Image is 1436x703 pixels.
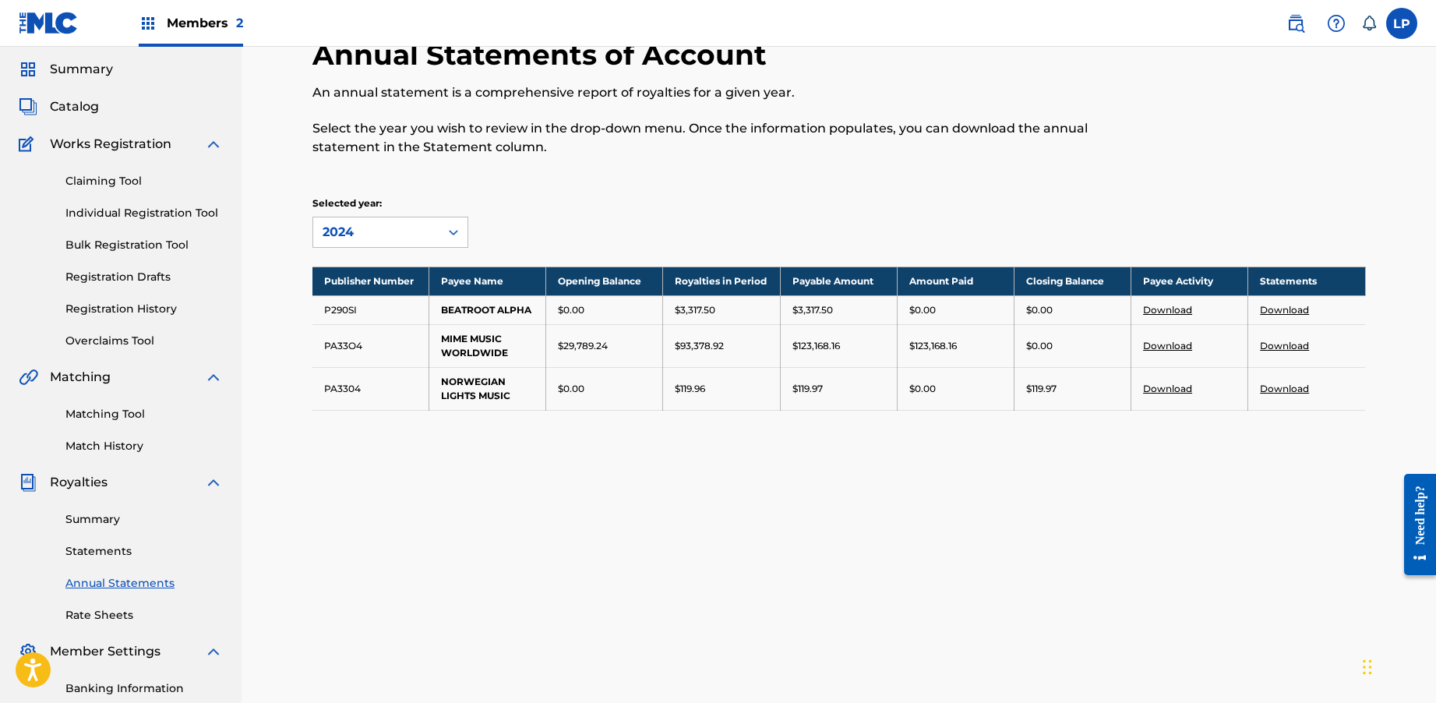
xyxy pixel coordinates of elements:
a: Statements [65,543,223,560]
a: Download [1143,383,1192,394]
a: Download [1143,340,1192,351]
img: Top Rightsholders [139,14,157,33]
img: help [1327,14,1346,33]
img: expand [204,642,223,661]
a: Match History [65,438,223,454]
a: Banking Information [65,680,223,697]
p: $0.00 [909,382,936,396]
p: $119.97 [792,382,823,396]
th: Statements [1248,267,1365,295]
p: $123,168.16 [792,339,840,353]
span: Matching [50,368,111,387]
a: Summary [65,511,223,528]
p: $119.96 [675,382,705,396]
a: Download [1143,304,1192,316]
img: Catalog [19,97,37,116]
p: An annual statement is a comprehensive report of royalties for a given year. [312,83,1124,102]
a: Download [1260,340,1309,351]
div: Notifications [1361,16,1377,31]
a: Individual Registration Tool [65,205,223,221]
a: Annual Statements [65,575,223,592]
p: $3,317.50 [675,303,715,317]
p: $119.97 [1026,382,1057,396]
iframe: Resource Center [1392,461,1436,587]
img: Member Settings [19,642,37,661]
iframe: Chat Widget [1358,628,1436,703]
a: CatalogCatalog [19,97,99,116]
a: Rate Sheets [65,607,223,624]
p: $0.00 [1026,339,1053,353]
td: PA3304 [312,367,429,410]
p: $0.00 [909,303,936,317]
p: $93,378.92 [675,339,724,353]
a: Registration History [65,301,223,317]
a: Download [1260,304,1309,316]
span: Summary [50,60,113,79]
img: MLC Logo [19,12,79,34]
a: Matching Tool [65,406,223,422]
td: P290SI [312,295,429,324]
th: Closing Balance [1014,267,1131,295]
span: Royalties [50,473,108,492]
p: $123,168.16 [909,339,957,353]
p: $29,789.24 [558,339,608,353]
th: Royalties in Period [663,267,780,295]
a: Download [1260,383,1309,394]
img: expand [204,368,223,387]
a: Overclaims Tool [65,333,223,349]
span: Works Registration [50,135,171,154]
th: Payee Name [429,267,546,295]
span: Members [167,14,243,32]
div: User Menu [1386,8,1417,39]
span: Catalog [50,97,99,116]
img: Works Registration [19,135,39,154]
th: Amount Paid [897,267,1014,295]
img: Summary [19,60,37,79]
img: Royalties [19,473,37,492]
th: Payable Amount [780,267,897,295]
td: PA33O4 [312,324,429,367]
p: Select the year you wish to review in the drop-down menu. Once the information populates, you can... [312,119,1124,157]
img: Matching [19,368,38,387]
td: BEATROOT ALPHA [429,295,546,324]
p: $0.00 [1026,303,1053,317]
span: 2 [236,16,243,30]
div: Help [1321,8,1352,39]
div: Drag [1363,644,1372,691]
th: Opening Balance [546,267,663,295]
td: NORWEGIAN LIGHTS MUSIC [429,367,546,410]
div: 2024 [323,223,430,242]
img: search [1286,14,1305,33]
p: Selected year: [312,196,468,210]
p: $0.00 [558,382,584,396]
p: $0.00 [558,303,584,317]
td: MIME MUSIC WORLDWIDE [429,324,546,367]
h2: Annual Statements of Account [312,37,774,72]
a: SummarySummary [19,60,113,79]
a: Public Search [1280,8,1311,39]
img: expand [204,473,223,492]
a: Registration Drafts [65,269,223,285]
a: Bulk Registration Tool [65,237,223,253]
th: Payee Activity [1131,267,1248,295]
p: $3,317.50 [792,303,833,317]
img: expand [204,135,223,154]
span: Member Settings [50,642,161,661]
a: Claiming Tool [65,173,223,189]
th: Publisher Number [312,267,429,295]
